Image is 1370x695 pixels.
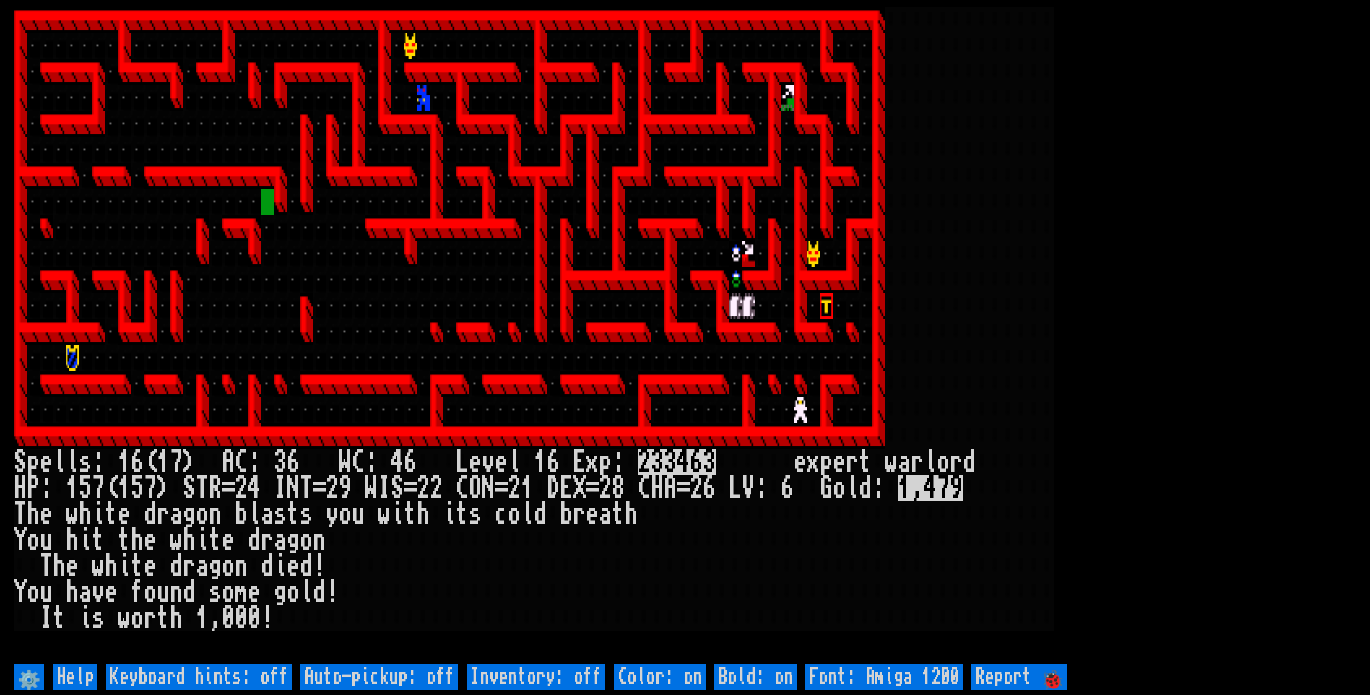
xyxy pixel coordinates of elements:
div: 9 [339,475,352,501]
div: r [183,553,196,579]
div: e [469,449,482,475]
div: o [833,475,846,501]
div: r [573,501,586,527]
div: 6 [781,475,794,501]
div: x [586,449,599,475]
div: : [248,449,261,475]
div: X [573,475,586,501]
div: N [482,475,495,501]
div: T [14,501,27,527]
div: w [378,501,391,527]
div: p [599,449,612,475]
div: C [638,475,651,501]
div: u [40,579,53,605]
div: O [469,475,482,501]
div: h [79,501,92,527]
mark: 3 [703,449,716,475]
div: e [144,527,157,553]
div: 2 [430,475,443,501]
div: t [92,527,105,553]
div: a [599,501,612,527]
div: l [53,449,66,475]
input: Report 🐞 [971,664,1067,690]
div: t [404,501,417,527]
div: a [170,501,183,527]
div: 2 [326,475,339,501]
div: 5 [131,475,144,501]
input: Bold: on [714,664,797,690]
div: o [339,501,352,527]
div: d [313,579,326,605]
div: a [274,527,287,553]
div: b [560,501,573,527]
div: i [92,501,105,527]
div: L [729,475,742,501]
div: t [131,553,144,579]
div: r [950,449,963,475]
div: 2 [417,475,430,501]
div: h [53,553,66,579]
div: a [79,579,92,605]
div: e [40,501,53,527]
div: ( [144,449,157,475]
div: W [339,449,352,475]
div: t [118,527,131,553]
div: e [118,501,131,527]
div: = [586,475,599,501]
div: I [378,475,391,501]
div: 6 [703,475,716,501]
div: 6 [287,449,300,475]
div: w [92,553,105,579]
div: n [170,579,183,605]
div: r [157,501,170,527]
div: h [625,501,638,527]
div: 7 [144,475,157,501]
div: d [300,553,313,579]
mark: 7 [937,475,950,501]
div: : [40,475,53,501]
div: g [287,527,300,553]
div: r [144,605,157,631]
mark: 6 [690,449,703,475]
div: Y [14,527,27,553]
div: f [131,579,144,605]
div: r [261,527,274,553]
div: T [196,475,209,501]
div: T [300,475,313,501]
div: S [183,475,196,501]
div: o [144,579,157,605]
div: : [872,475,885,501]
input: Inventory: off [467,664,605,690]
div: 2 [690,475,703,501]
div: n [235,553,248,579]
div: e [586,501,599,527]
div: Y [14,579,27,605]
div: S [14,449,27,475]
div: u [157,579,170,605]
div: a [196,553,209,579]
div: e [105,579,118,605]
div: 4 [248,475,261,501]
div: e [794,449,807,475]
div: h [417,501,430,527]
div: g [209,553,222,579]
input: Keyboard hints: off [106,664,292,690]
div: o [222,579,235,605]
div: 7 [92,475,105,501]
div: H [14,475,27,501]
div: ) [183,449,196,475]
div: t [209,527,222,553]
div: o [508,501,521,527]
div: A [222,449,235,475]
div: y [326,501,339,527]
div: a [898,449,911,475]
div: N [287,475,300,501]
div: = [677,475,690,501]
div: o [196,501,209,527]
div: V [742,475,755,501]
div: i [391,501,404,527]
div: c [495,501,508,527]
div: d [248,527,261,553]
mark: 9 [950,475,963,501]
div: l [66,449,79,475]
